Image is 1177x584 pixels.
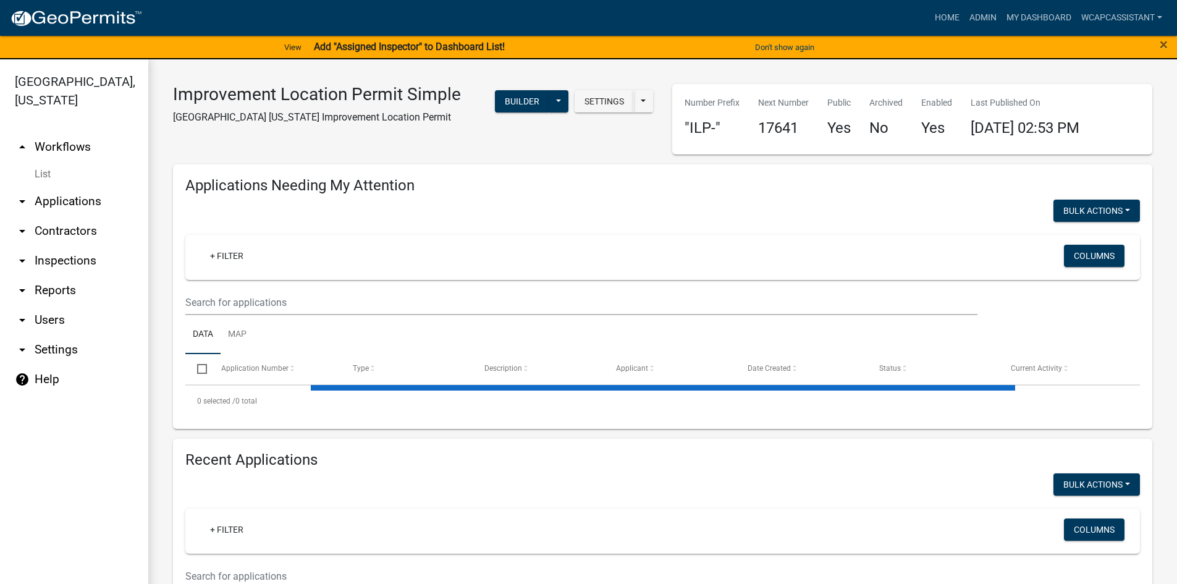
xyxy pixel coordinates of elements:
h4: Applications Needing My Attention [185,177,1140,195]
span: Current Activity [1011,364,1062,373]
datatable-header-cell: Description [473,354,604,384]
datatable-header-cell: Applicant [604,354,736,384]
button: Don't show again [750,37,819,57]
h4: No [869,119,903,137]
p: Last Published On [971,96,1079,109]
p: [GEOGRAPHIC_DATA] [US_STATE] Improvement Location Permit [173,110,461,125]
button: Builder [495,90,549,112]
a: Data [185,315,221,355]
datatable-header-cell: Date Created [736,354,867,384]
datatable-header-cell: Current Activity [999,354,1131,384]
p: Public [827,96,851,109]
i: arrow_drop_down [15,194,30,209]
input: Search for applications [185,290,977,315]
span: [DATE] 02:53 PM [971,119,1079,137]
i: arrow_drop_up [15,140,30,154]
span: Status [879,364,901,373]
span: Date Created [748,364,791,373]
i: help [15,372,30,387]
p: Number Prefix [685,96,740,109]
datatable-header-cell: Application Number [209,354,340,384]
h4: Yes [921,119,952,137]
span: 0 selected / [197,397,235,405]
datatable-header-cell: Type [340,354,472,384]
button: Close [1160,37,1168,52]
span: Description [484,364,522,373]
button: Columns [1064,518,1124,541]
div: 0 total [185,386,1140,417]
a: Map [221,315,254,355]
button: Bulk Actions [1053,200,1140,222]
i: arrow_drop_down [15,342,30,357]
span: × [1160,36,1168,53]
p: Next Number [758,96,809,109]
strong: Add "Assigned Inspector" to Dashboard List! [314,41,505,53]
h4: "ILP-" [685,119,740,137]
datatable-header-cell: Status [867,354,999,384]
button: Settings [575,90,634,112]
i: arrow_drop_down [15,283,30,298]
datatable-header-cell: Select [185,354,209,384]
h4: 17641 [758,119,809,137]
h3: Improvement Location Permit Simple [173,84,461,105]
a: Admin [964,6,1002,30]
button: Columns [1064,245,1124,267]
a: My Dashboard [1002,6,1076,30]
i: arrow_drop_down [15,253,30,268]
i: arrow_drop_down [15,313,30,328]
a: wcapcassistant [1076,6,1167,30]
a: Home [930,6,964,30]
span: Applicant [616,364,648,373]
a: View [279,37,306,57]
button: Bulk Actions [1053,473,1140,496]
a: + Filter [200,518,253,541]
span: Application Number [221,364,289,373]
h4: Yes [827,119,851,137]
p: Archived [869,96,903,109]
a: + Filter [200,245,253,267]
span: Type [353,364,369,373]
p: Enabled [921,96,952,109]
i: arrow_drop_down [15,224,30,239]
h4: Recent Applications [185,451,1140,469]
